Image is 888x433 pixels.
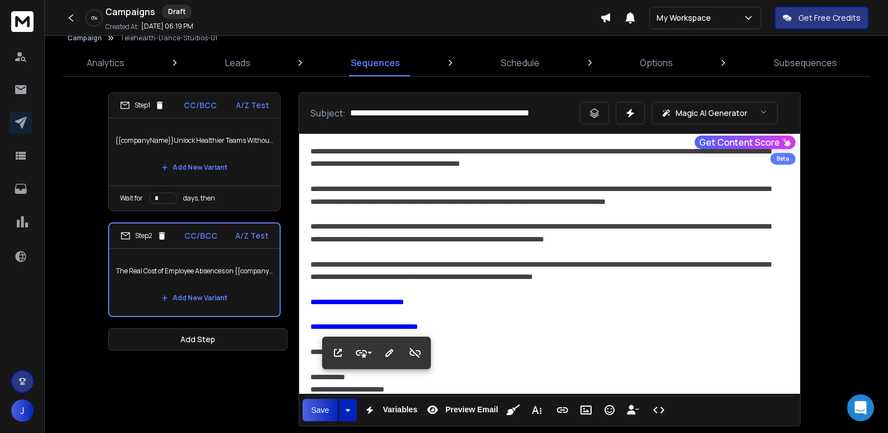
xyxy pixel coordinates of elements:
p: Subject: [310,106,346,120]
button: Insert Link (Ctrl+K) [552,399,573,421]
p: {{companyName}}Unlock Healthier Teams Without the High Costs [115,125,273,156]
p: Wait for [120,194,143,203]
button: Preview Email [422,399,500,421]
button: Variables [359,399,420,421]
div: Beta [770,153,796,165]
span: Variables [380,405,420,415]
button: Insert Unsubscribe Link [622,399,644,421]
button: Add New Variant [152,287,236,309]
div: Open Intercom Messenger [847,394,874,421]
button: Emoticons [599,399,620,421]
p: Sequences [351,56,400,69]
button: Code View [648,399,670,421]
button: Get Content Score [695,136,796,149]
p: Created At: [105,22,139,31]
a: Schedule [494,49,546,76]
p: [DATE] 06:19 PM [141,22,193,31]
button: J [11,399,34,422]
p: Get Free Credits [798,12,861,24]
a: Sequences [344,49,407,76]
button: Edit Link [379,342,400,364]
button: Get Free Credits [775,7,868,29]
p: 0 % [91,15,97,21]
button: Clean HTML [503,399,524,421]
p: The Real Cost of Employee Absences on {{companyName}} [116,255,273,287]
button: Unlink [405,342,426,364]
p: Magic AI Generator [676,108,747,119]
p: My Workspace [657,12,715,24]
button: Campaign [67,34,102,43]
li: Step2CC/BCCA/Z TestThe Real Cost of Employee Absences on {{companyName}}Add New Variant [108,222,281,317]
p: Options [640,56,673,69]
p: Analytics [87,56,124,69]
button: Magic AI Generator [652,102,778,124]
div: Draft [162,4,192,19]
p: A/Z Test [235,230,268,241]
a: Subsequences [767,49,844,76]
button: Add Step [108,328,287,351]
p: CC/BCC [184,230,217,241]
p: days, then [183,194,215,203]
p: CC/BCC [184,100,217,111]
p: Subsequences [774,56,837,69]
a: Options [633,49,680,76]
span: Preview Email [443,405,500,415]
button: Save [303,399,338,421]
a: Leads [218,49,257,76]
h1: Campaigns [105,5,155,18]
div: Step 1 [120,100,165,110]
button: Add New Variant [152,156,236,179]
a: Analytics [80,49,131,76]
p: Schedule [501,56,540,69]
p: A/Z Test [236,100,269,111]
p: Leads [225,56,250,69]
p: Telehealth-Dance-Studios-01 [120,34,217,43]
button: Insert Image (Ctrl+P) [575,399,597,421]
div: Step 2 [120,231,167,241]
button: More Text [526,399,547,421]
li: Step1CC/BCCA/Z Test{{companyName}}Unlock Healthier Teams Without the High CostsAdd New VariantWai... [108,92,281,211]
